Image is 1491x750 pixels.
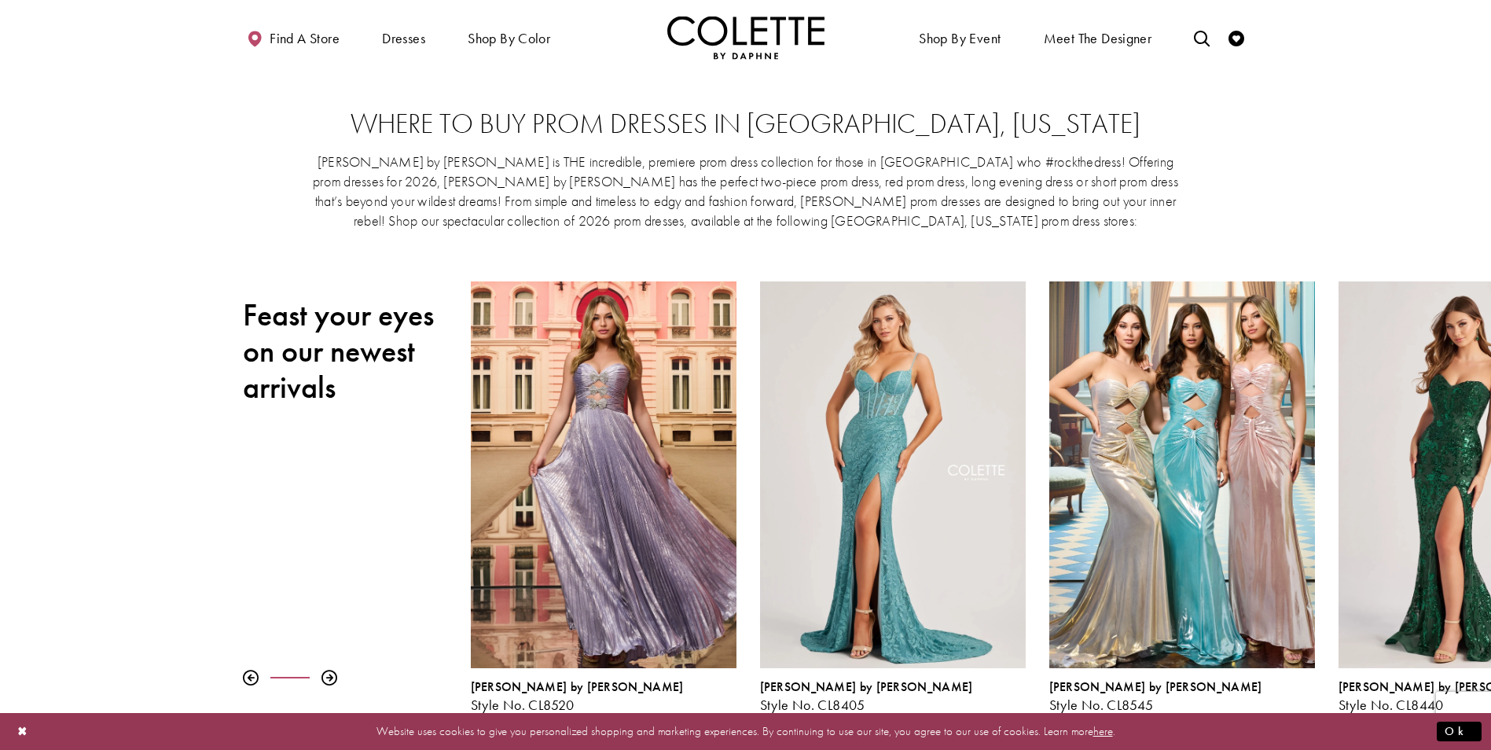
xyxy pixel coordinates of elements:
[464,16,554,59] span: Shop by color
[748,270,1037,725] div: Colette by Daphne Style No. CL8405
[9,718,36,745] button: Close Dialog
[1049,678,1262,695] span: [PERSON_NAME] by [PERSON_NAME]
[1040,16,1156,59] a: Meet the designer
[270,31,340,46] span: Find a store
[1049,680,1315,713] div: Colette by Daphne Style No. CL8545
[274,108,1217,140] h2: Where to buy prom dresses in [GEOGRAPHIC_DATA], [US_STATE]
[760,678,973,695] span: [PERSON_NAME] by [PERSON_NAME]
[471,678,684,695] span: [PERSON_NAME] by [PERSON_NAME]
[471,696,575,714] span: Style No. CL8520
[1437,722,1482,741] button: Submit Dialog
[667,16,824,59] img: Colette by Daphne
[471,680,736,713] div: Colette by Daphne Style No. CL8520
[1225,16,1248,59] a: Check Wishlist
[471,281,736,668] a: Visit Colette by Daphne Style No. CL8520 Page
[915,16,1004,59] span: Shop By Event
[1049,696,1154,714] span: Style No. CL8545
[378,16,429,59] span: Dresses
[1093,723,1113,739] a: here
[459,270,748,725] div: Colette by Daphne Style No. CL8520
[113,721,1378,742] p: Website uses cookies to give you personalized shopping and marketing experiences. By continuing t...
[919,31,1001,46] span: Shop By Event
[1339,696,1444,714] span: Style No. CL8440
[243,16,343,59] a: Find a store
[760,680,1026,713] div: Colette by Daphne Style No. CL8405
[312,152,1180,230] p: [PERSON_NAME] by [PERSON_NAME] is THE incredible, premiere prom dress collection for those in [GE...
[468,31,550,46] span: Shop by color
[760,281,1026,668] a: Visit Colette by Daphne Style No. CL8405 Page
[760,696,865,714] span: Style No. CL8405
[1044,31,1152,46] span: Meet the designer
[382,31,425,46] span: Dresses
[1037,270,1327,725] div: Colette by Daphne Style No. CL8545
[667,16,824,59] a: Visit Home Page
[1190,16,1214,59] a: Toggle search
[1049,281,1315,668] a: Visit Colette by Daphne Style No. CL8545 Page
[243,297,447,406] h2: Feast your eyes on our newest arrivals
